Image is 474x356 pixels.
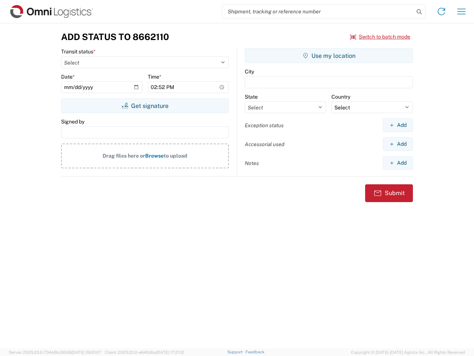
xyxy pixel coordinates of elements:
[148,73,161,80] label: Time
[61,98,229,113] button: Get signature
[9,350,101,355] span: Server: 2025.20.0-734e5bc92d9
[246,350,264,354] a: Feedback
[105,350,184,355] span: Client: 2025.20.0-e640dba
[365,184,413,202] button: Submit
[61,48,96,55] label: Transit status
[156,350,184,355] span: [DATE] 17:21:12
[61,118,84,125] label: Signed by
[383,156,413,170] button: Add
[351,349,465,356] span: Copyright © [DATE]-[DATE] Agistix Inc., All Rights Reserved
[383,137,413,151] button: Add
[61,73,75,80] label: Date
[245,141,284,148] label: Accessorial used
[245,160,259,167] label: Notes
[227,350,246,354] a: Support
[145,153,164,159] span: Browse
[71,350,101,355] span: [DATE] 09:51:07
[164,153,187,159] span: to upload
[331,93,350,100] label: Country
[383,118,413,132] button: Add
[222,4,414,19] input: Shipment, tracking or reference number
[245,93,258,100] label: State
[350,31,410,43] button: Switch to batch mode
[245,68,254,75] label: City
[61,32,169,42] h3: Add Status to 8662110
[245,122,284,129] label: Exception status
[245,48,413,63] button: Use my location
[103,153,145,159] span: Drag files here or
